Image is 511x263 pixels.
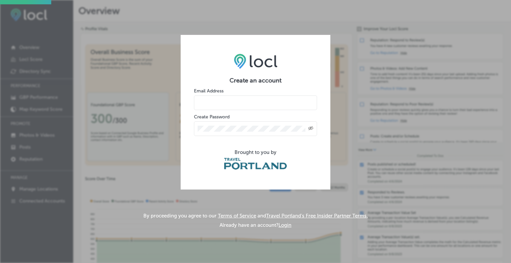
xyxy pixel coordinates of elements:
a: Travel Portland's Free Insider Partner Terms. [266,213,368,219]
span: and [257,213,368,219]
label: Create Password [194,114,230,120]
img: Travel Portland [224,158,287,170]
p: By proceeding you agree to our [143,213,368,219]
button: Login [278,222,291,228]
h2: Create an account [194,77,317,84]
a: Terms of Service [218,213,256,219]
span: Toggle password visibility [308,126,313,132]
label: Email Address [194,88,224,94]
div: Brought to you by [194,149,317,155]
p: Already have an account? [220,222,291,228]
img: LOCL logo [234,54,277,69]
